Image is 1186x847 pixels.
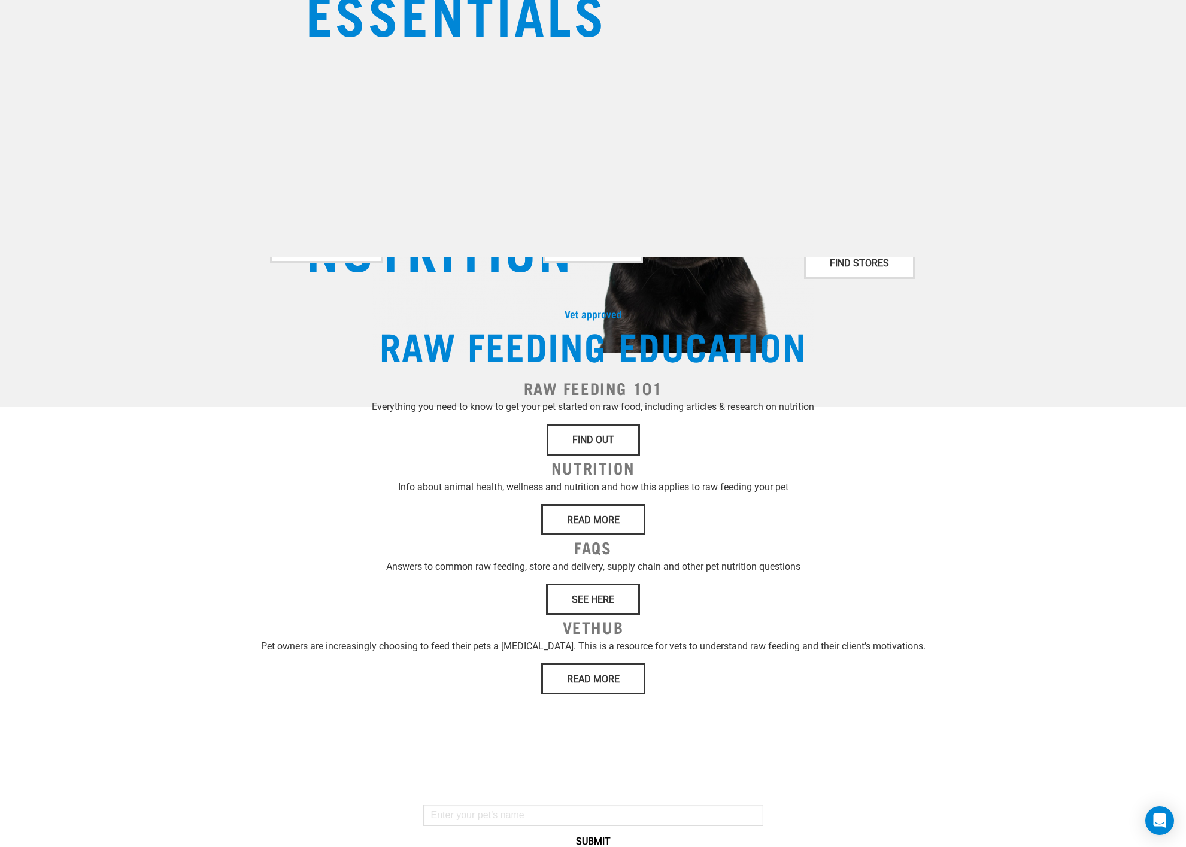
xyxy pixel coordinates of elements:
p: Everything you need to know to get your pet started on raw food, including articles & research on... [201,400,986,414]
h2: RAW FEEDING EDUCATION [201,323,986,366]
h3: FAQS [201,535,986,560]
a: Read More [541,663,645,694]
div: Open Intercom Messenger [1145,806,1174,835]
h1: LET'S GET STARTED [423,748,763,767]
h3: VETHUB [201,615,986,639]
p: Answers to common raw feeding, store and delivery, supply chain and other pet nutrition questions [201,560,986,574]
a: Read More [541,504,645,535]
p: Info about animal health, wellness and nutrition and how this applies to raw feeding your pet [201,480,986,494]
input: Enter your pet’s name [423,805,763,826]
h3: NUTRITION [201,456,986,480]
p: Vet approved [201,308,986,321]
p: Pet owners are increasingly choosing to feed their pets a [MEDICAL_DATA]. This is a resource for ... [201,639,986,654]
h3: RAW FEEDING 101 [201,376,986,400]
a: See Here [546,584,640,615]
a: FIND STORES [804,247,915,278]
a: Find Out [547,424,640,455]
p: Introduce us to your pet and tell us about their age, weight, activity level and any health issue... [423,776,763,805]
